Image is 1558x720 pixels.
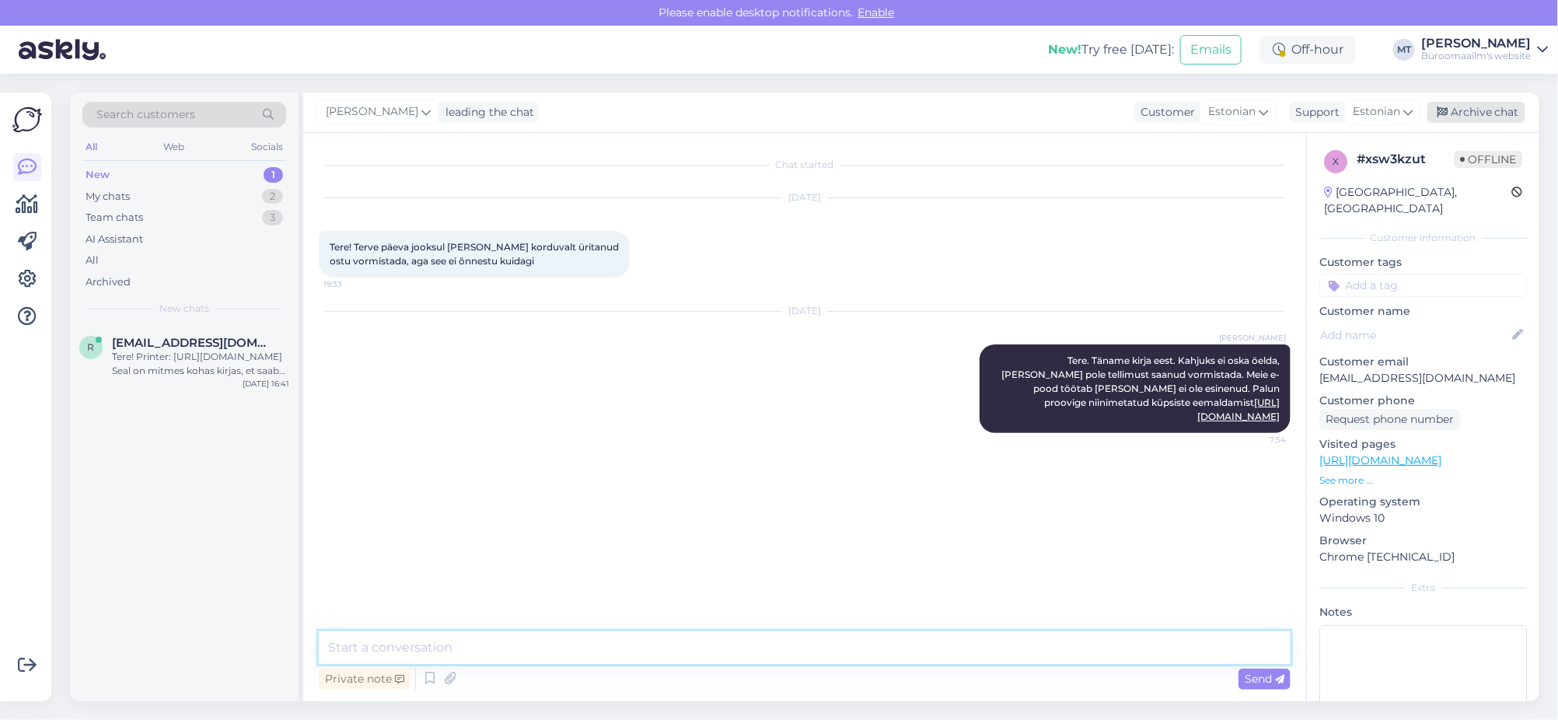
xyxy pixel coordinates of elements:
[319,158,1291,172] div: Chat started
[1357,150,1454,169] div: # xsw3kzut
[86,167,110,183] div: New
[1180,35,1242,65] button: Emails
[1208,103,1256,121] span: Estonian
[1353,103,1400,121] span: Estonian
[1319,581,1527,595] div: Extra
[1319,533,1527,549] p: Browser
[248,137,286,157] div: Socials
[1228,434,1286,446] span: 7:54
[1421,37,1549,62] a: [PERSON_NAME]Büroomaailm's website
[112,336,274,350] span: ragnar.ryytli@tartuvald.ee
[1001,355,1282,422] span: Tere. Täname kirja eest. Kahjuks ei oska öelda, [PERSON_NAME] pole tellimust saanud vormistada. M...
[82,137,100,157] div: All
[1260,36,1356,64] div: Off-hour
[319,304,1291,318] div: [DATE]
[1219,332,1286,344] span: [PERSON_NAME]
[1320,327,1509,344] input: Add name
[439,104,534,121] div: leading the chat
[1319,409,1460,430] div: Request phone number
[86,253,99,268] div: All
[262,189,283,204] div: 2
[854,5,900,19] span: Enable
[1319,254,1527,271] p: Customer tags
[1427,102,1525,123] div: Archive chat
[1319,354,1527,370] p: Customer email
[1048,40,1174,59] div: Try free [DATE]:
[161,137,188,157] div: Web
[1319,231,1527,245] div: Customer information
[1319,474,1527,488] p: See more ...
[159,302,209,316] span: New chats
[1421,37,1532,50] div: [PERSON_NAME]
[326,103,418,121] span: [PERSON_NAME]
[1319,453,1441,467] a: [URL][DOMAIN_NAME]
[1319,549,1527,565] p: Chrome [TECHNICAL_ID]
[86,274,131,290] div: Archived
[112,350,289,378] div: Tere! Printer: [URL][DOMAIN_NAME] Seal on mitmes kohas kirjas, et saab ühendada ka USB kaabliga, ...
[1319,604,1527,620] p: Notes
[1454,151,1522,168] span: Offline
[262,210,283,225] div: 3
[1319,510,1527,526] p: Windows 10
[1289,104,1340,121] div: Support
[1319,303,1527,320] p: Customer name
[323,278,382,290] span: 19:33
[1324,184,1511,217] div: [GEOGRAPHIC_DATA], [GEOGRAPHIC_DATA]
[1134,104,1195,121] div: Customer
[1421,50,1532,62] div: Büroomaailm's website
[1319,436,1527,453] p: Visited pages
[86,232,143,247] div: AI Assistant
[12,105,42,135] img: Askly Logo
[243,378,289,390] div: [DATE] 16:41
[1319,274,1527,297] input: Add a tag
[88,341,95,353] span: r
[1048,42,1081,57] b: New!
[1245,672,1284,686] span: Send
[319,190,1291,204] div: [DATE]
[1333,156,1339,167] span: x
[1393,39,1415,61] div: MT
[1319,370,1527,386] p: [EMAIL_ADDRESS][DOMAIN_NAME]
[319,669,410,690] div: Private note
[330,241,621,267] span: Tere! Terve päeva jooksul [PERSON_NAME] korduvalt üritanud ostu vormistada, aga see ei õnnestu ku...
[96,107,195,123] span: Search customers
[86,210,143,225] div: Team chats
[1319,494,1527,510] p: Operating system
[1319,393,1527,409] p: Customer phone
[264,167,283,183] div: 1
[86,189,130,204] div: My chats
